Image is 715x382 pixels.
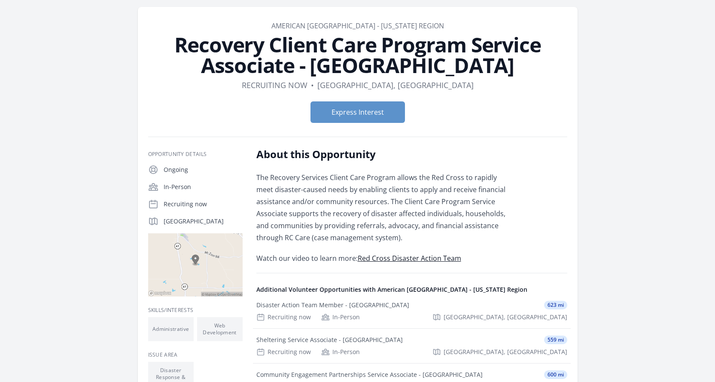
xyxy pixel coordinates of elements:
[317,79,474,91] dd: [GEOGRAPHIC_DATA], [GEOGRAPHIC_DATA]
[444,313,567,321] span: [GEOGRAPHIC_DATA], [GEOGRAPHIC_DATA]
[544,336,567,344] span: 559 mi
[256,370,483,379] div: Community Engagement Partnerships Service Associate - [GEOGRAPHIC_DATA]
[197,317,243,341] li: Web Development
[256,336,403,344] div: Sheltering Service Associate - [GEOGRAPHIC_DATA]
[148,233,243,296] img: Map
[311,79,314,91] div: •
[242,79,307,91] dd: Recruiting now
[444,348,567,356] span: [GEOGRAPHIC_DATA], [GEOGRAPHIC_DATA]
[164,200,243,208] p: Recruiting now
[164,217,243,226] p: [GEOGRAPHIC_DATA]
[164,183,243,191] p: In-Person
[256,301,409,309] div: Disaster Action Team Member - [GEOGRAPHIC_DATA]
[271,21,444,31] a: American [GEOGRAPHIC_DATA] - [US_STATE] Region
[148,317,194,341] li: Administrative
[544,370,567,379] span: 600 mi
[164,165,243,174] p: Ongoing
[321,348,360,356] div: In-Person
[256,348,311,356] div: Recruiting now
[256,252,508,264] p: Watch our video to learn more:
[256,313,311,321] div: Recruiting now
[256,171,508,244] p: The Recovery Services Client Care Program allows the Red Cross to rapidly meet disaster-caused ne...
[321,313,360,321] div: In-Person
[253,294,571,328] a: Disaster Action Team Member - [GEOGRAPHIC_DATA] 623 mi Recruiting now In-Person [GEOGRAPHIC_DATA]...
[148,351,243,358] h3: Issue area
[358,254,461,263] a: Red Cross Disaster Action Team
[253,329,571,363] a: Sheltering Service Associate - [GEOGRAPHIC_DATA] 559 mi Recruiting now In-Person [GEOGRAPHIC_DATA...
[148,307,243,314] h3: Skills/Interests
[256,147,508,161] h2: About this Opportunity
[310,101,405,123] button: Express Interest
[256,285,567,294] h4: Additional Volunteer Opportunities with American [GEOGRAPHIC_DATA] - [US_STATE] Region
[148,151,243,158] h3: Opportunity Details
[544,301,567,309] span: 623 mi
[148,34,567,76] h1: Recovery Client Care Program Service Associate - [GEOGRAPHIC_DATA]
